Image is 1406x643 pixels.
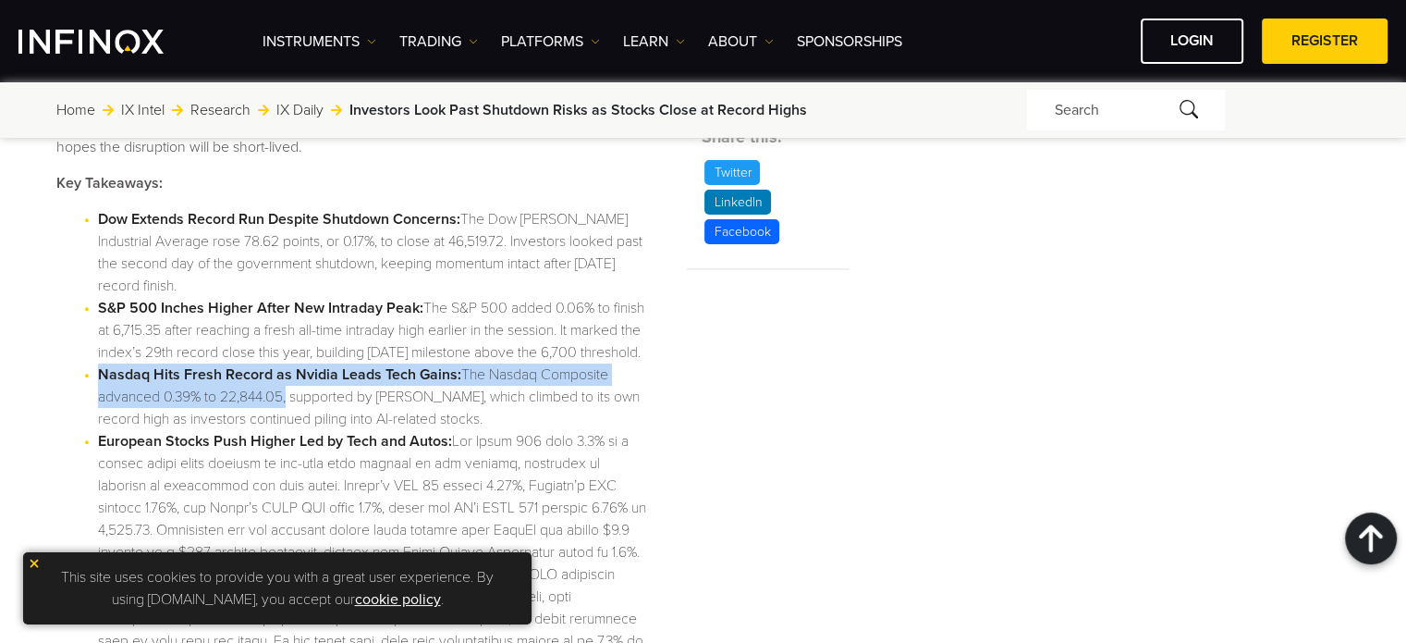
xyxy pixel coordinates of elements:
[98,432,452,451] strong: European Stocks Push Higher Led by Tech and Autos:
[1141,19,1243,64] a: LOGIN
[98,297,646,364] li: The S&P 500 added 0.06% to finish at 6,715.35 after reaching a fresh all-time intraday high earli...
[704,190,771,215] p: LinkedIn
[701,190,775,215] a: LinkedIn
[701,219,783,244] a: Facebook
[797,31,902,53] a: SPONSORSHIPS
[98,364,646,430] li: The Nasdaq Composite advanced 0.39% to 22,844.05, supported by [PERSON_NAME], which climbed to it...
[18,30,207,54] a: INFINOX Logo
[56,99,95,121] a: Home
[98,208,646,297] li: The Dow [PERSON_NAME] Industrial Average rose 78.62 points, or 0.17%, to close at 46,519.72. Inve...
[263,31,376,53] a: Instruments
[32,562,522,615] p: This site uses cookies to provide you with a great user experience. By using [DOMAIN_NAME], you a...
[276,99,324,121] a: IX Daily
[98,365,461,384] strong: Nasdaq Hits Fresh Record as Nvidia Leads Tech Gains:
[399,31,478,53] a: TRADING
[704,160,760,185] p: Twitter
[172,105,183,116] img: arrow-right
[349,99,807,121] span: Investors Look Past Shutdown Risks as Stocks Close at Record Highs
[501,31,600,53] a: PLATFORMS
[1027,90,1225,130] div: Search
[103,105,114,116] img: arrow-right
[708,31,774,53] a: ABOUT
[1262,19,1388,64] a: REGISTER
[98,299,423,317] strong: S&P 500 Inches Higher After New Intraday Peak:
[28,557,41,570] img: yellow close icon
[704,219,779,244] p: Facebook
[355,590,441,609] a: cookie policy
[121,99,165,121] a: IX Intel
[331,105,342,116] img: arrow-right
[56,174,163,192] strong: Key Takeaways:
[98,210,460,229] strong: Dow Extends Record Run Despite Shutdown Concerns:
[258,105,269,116] img: arrow-right
[623,31,685,53] a: Learn
[701,160,764,185] a: Twitter
[190,99,251,121] a: Research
